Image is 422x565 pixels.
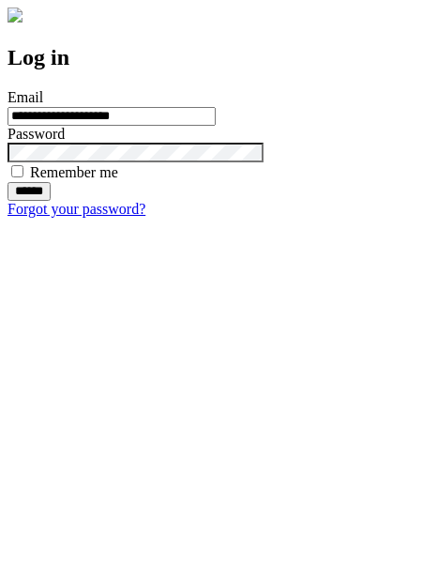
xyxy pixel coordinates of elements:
h2: Log in [8,45,414,70]
label: Remember me [30,164,118,180]
label: Email [8,89,43,105]
img: logo-4e3dc11c47720685a147b03b5a06dd966a58ff35d612b21f08c02c0306f2b779.png [8,8,23,23]
label: Password [8,126,65,142]
a: Forgot your password? [8,201,145,217]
